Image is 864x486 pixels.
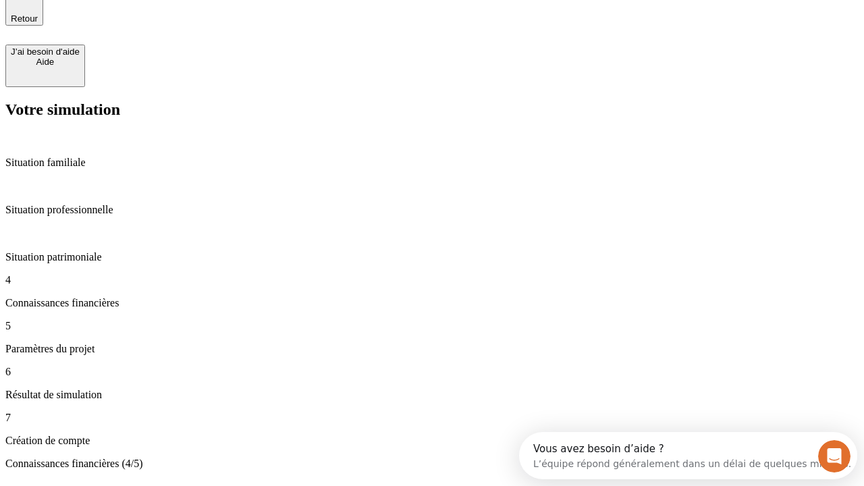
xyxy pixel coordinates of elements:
button: J’ai besoin d'aideAide [5,45,85,87]
iframe: Intercom live chat [818,440,850,473]
div: J’ai besoin d'aide [11,47,80,57]
div: Vous avez besoin d’aide ? [14,11,332,22]
p: Résultat de simulation [5,389,859,401]
p: Connaissances financières [5,297,859,309]
p: Situation patrimoniale [5,251,859,263]
p: 7 [5,412,859,424]
h2: Votre simulation [5,101,859,119]
p: Situation familiale [5,157,859,169]
p: Paramètres du projet [5,343,859,355]
div: L’équipe répond généralement dans un délai de quelques minutes. [14,22,332,36]
div: Aide [11,57,80,67]
p: 6 [5,366,859,378]
p: 4 [5,274,859,286]
p: 5 [5,320,859,332]
p: Situation professionnelle [5,204,859,216]
p: Création de compte [5,435,859,447]
iframe: Intercom live chat discovery launcher [519,432,857,479]
p: Connaissances financières (4/5) [5,458,859,470]
span: Retour [11,13,38,24]
div: Ouvrir le Messenger Intercom [5,5,372,43]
